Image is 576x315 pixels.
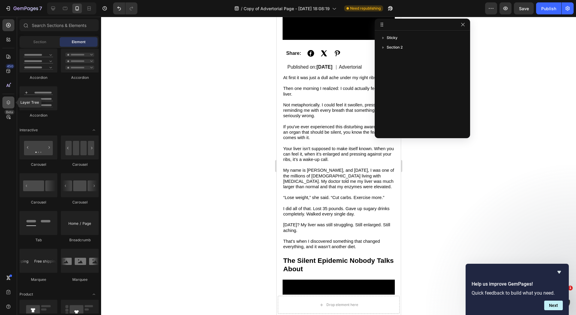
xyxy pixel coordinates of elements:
span: Section 2 [387,44,403,50]
div: Accordion [19,113,57,118]
div: Accordion [61,75,99,80]
span: Interactive [19,127,38,133]
div: Breadcrumb [61,237,99,243]
div: 450 [6,64,14,69]
span: Toggle open [89,125,99,135]
div: Beta [4,110,14,114]
button: Next question [544,301,563,310]
div: Marquee [61,277,99,282]
div: Carousel [19,162,57,167]
div: Carousel [61,200,99,205]
span: Element [72,39,85,45]
div: Carousel [61,162,99,167]
h2: Help us improve GemPages! [472,281,563,288]
iframe: Design area [277,17,401,315]
button: Save [514,2,534,14]
span: Save [519,6,529,11]
span: / [241,5,242,12]
input: Search Sections & Elements [19,19,99,31]
p: Quick feedback to build what you need. [472,290,563,296]
div: Accordion [19,75,57,80]
span: 1 [568,286,573,290]
div: Undo/Redo [113,2,137,14]
button: 7 [2,2,45,14]
button: Hide survey [556,269,563,276]
span: Need republishing [350,6,381,11]
div: Marquee [19,277,57,282]
span: Sticky [387,35,397,41]
button: Publish [536,2,561,14]
span: Section [33,39,46,45]
div: Help us improve GemPages! [472,269,563,310]
span: Copy of Advertorial Page - [DATE] 18:08:19 [244,5,330,12]
div: Carousel [19,200,57,205]
span: Toggle open [89,290,99,299]
p: 7 [39,5,42,12]
div: Tab [19,237,57,243]
div: Publish [541,5,556,12]
span: Product [19,292,33,297]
